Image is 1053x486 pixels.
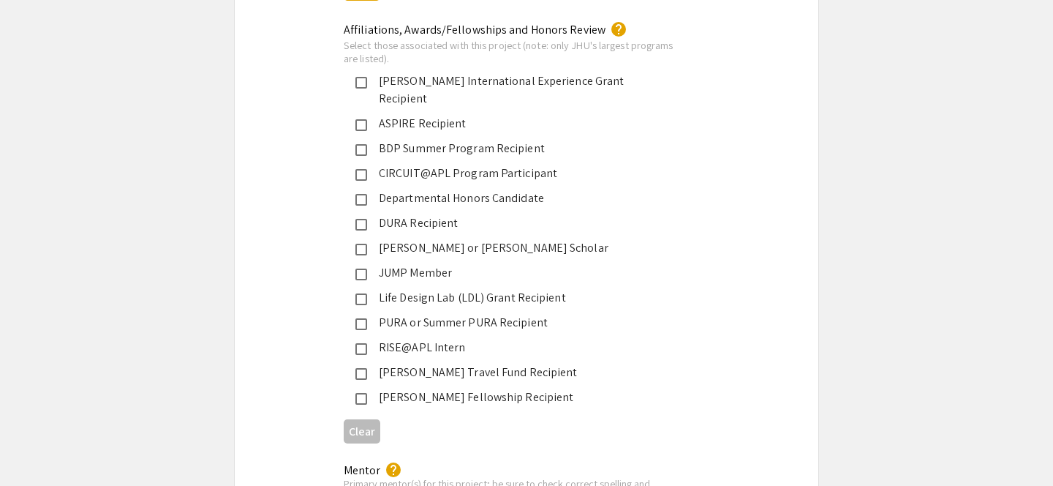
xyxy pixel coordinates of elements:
div: JUMP Member [367,264,674,282]
div: Departmental Honors Candidate [367,190,674,207]
div: [PERSON_NAME] International Experience Grant Recipient [367,72,674,108]
iframe: Chat [11,420,62,475]
div: BDP Summer Program Recipient [367,140,674,157]
div: PURA or Summer PURA Recipient [367,314,674,332]
div: CIRCUIT@APL Program Participant [367,165,674,182]
div: DURA Recipient [367,214,674,232]
mat-label: Affiliations, Awards/Fellowships and Honors Review [344,22,605,37]
div: [PERSON_NAME] Fellowship Recipient [367,389,674,406]
div: Select those associated with this project (note: only JHU's largest programs are listed). [344,39,686,64]
div: Life Design Lab (LDL) Grant Recipient [367,289,674,307]
div: [PERSON_NAME] or [PERSON_NAME] Scholar [367,239,674,257]
div: RISE@APL Intern [367,339,674,356]
div: [PERSON_NAME] Travel Fund Recipient [367,364,674,381]
mat-icon: help [610,20,627,38]
div: ASPIRE Recipient [367,115,674,132]
mat-icon: help [385,461,402,479]
button: Clear [344,419,380,444]
mat-label: Mentor [344,463,380,478]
